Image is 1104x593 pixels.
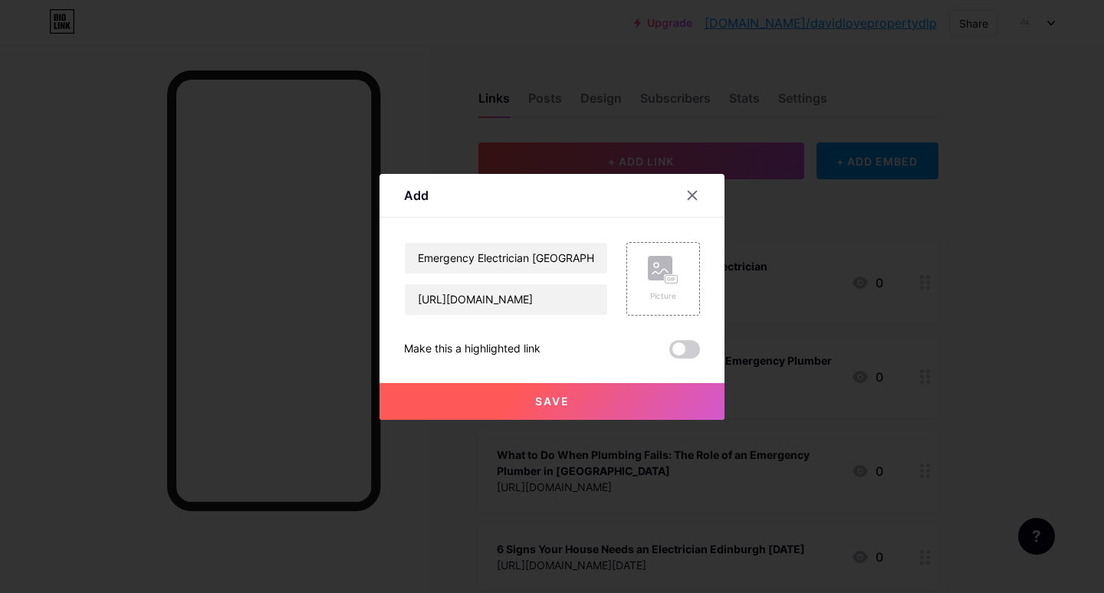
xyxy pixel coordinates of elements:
button: Save [379,383,724,420]
div: Add [404,186,429,205]
input: Title [405,243,607,274]
div: Make this a highlighted link [404,340,540,359]
input: URL [405,284,607,315]
span: Save [535,395,570,408]
div: Picture [648,290,678,302]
